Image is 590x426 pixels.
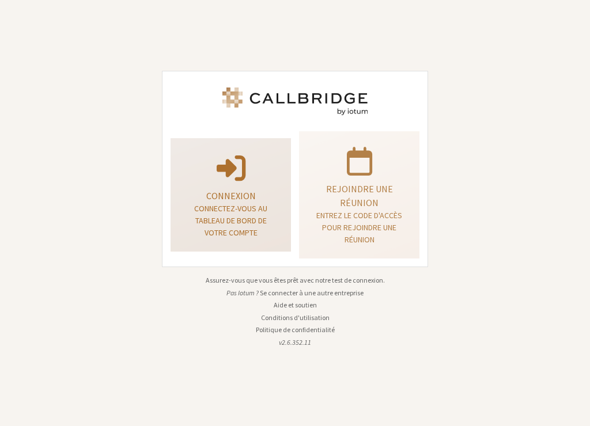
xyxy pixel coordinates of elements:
[162,288,428,298] li: Pas Iotum ?
[313,182,405,210] p: Rejoindre une réunion
[313,210,405,246] p: Entrez le code d'accès pour rejoindre une réunion
[171,138,291,252] button: ConnexionConnectez-vous au tableau de bord de votre compte
[260,288,364,298] button: Se connecter à une autre entreprise
[162,337,428,348] li: v2.6.352.11
[206,276,385,284] a: Assurez-vous que vous êtes prêt avec notre test de connexion.
[261,313,330,322] a: Conditions d'utilisation
[274,301,317,309] a: Aide et soutien
[299,131,419,259] a: Rejoindre une réunionEntrez le code d'accès pour rejoindre une réunion
[256,325,335,334] a: Politique de confidentialité
[185,203,277,239] p: Connectez-vous au tableau de bord de votre compte
[220,88,370,115] img: Iotum
[185,189,277,203] p: Connexion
